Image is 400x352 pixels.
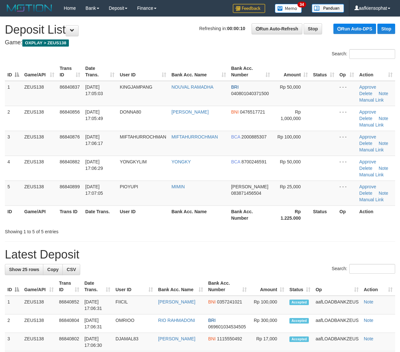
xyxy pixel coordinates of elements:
[231,159,240,164] span: BCA
[22,296,56,314] td: ZEUS138
[22,314,56,333] td: ZEUS138
[171,159,191,164] a: YONGKY
[83,62,117,81] th: Date Trans.: activate to sort column ascending
[208,299,216,304] span: BNI
[22,39,69,47] span: OXPLAY > ZEUS138
[249,333,287,351] td: Rp 17,000
[59,109,80,115] span: 86840856
[231,184,268,189] span: [PERSON_NAME]
[359,134,376,139] a: Approve
[281,109,301,121] span: Rp 1,000,000
[280,159,301,164] span: Rp 50,000
[337,62,357,81] th: Op: activate to sort column ascending
[85,134,103,146] span: [DATE] 17:06:17
[158,299,195,304] a: [PERSON_NAME]
[359,91,372,96] a: Delete
[117,62,169,81] th: User ID: activate to sort column ascending
[22,333,56,351] td: ZEUS138
[171,109,209,115] a: [PERSON_NAME]
[113,333,156,351] td: DJAMAL83
[313,333,361,351] td: aafLOADBANKZEUS
[5,156,22,181] td: 4
[62,264,80,275] a: CSV
[304,23,322,34] a: Stop
[217,336,242,341] span: Copy 1115550492 to clipboard
[22,181,57,205] td: ZEUS138
[349,264,395,274] input: Search:
[359,166,372,171] a: Delete
[85,159,103,171] span: [DATE] 17:06:29
[57,205,82,224] th: Trans ID
[379,191,388,196] a: Note
[59,159,80,164] span: 86840882
[67,267,76,272] span: CSV
[22,156,57,181] td: ZEUS138
[280,84,301,90] span: Rp 50,000
[359,159,376,164] a: Approve
[313,296,361,314] td: aafLOADBANKZEUS
[113,277,156,296] th: User ID: activate to sort column ascending
[359,191,372,196] a: Delete
[43,264,63,275] a: Copy
[359,147,384,152] a: Manual Link
[85,184,103,196] span: [DATE] 17:07:05
[359,122,384,127] a: Manual Link
[359,141,372,146] a: Delete
[249,277,287,296] th: Amount: activate to sort column ascending
[379,141,388,146] a: Note
[5,296,22,314] td: 1
[22,62,57,81] th: Game/API: activate to sort column ascending
[59,84,80,90] span: 86840837
[229,205,273,224] th: Bank Acc. Number
[364,299,373,304] a: Note
[217,299,242,304] span: Copy 0357241021 to clipboard
[313,314,361,333] td: aafLOADBANKZEUS
[273,62,310,81] th: Amount: activate to sort column ascending
[379,166,388,171] a: Note
[359,184,376,189] a: Approve
[169,205,229,224] th: Bank Acc. Name
[82,314,113,333] td: [DATE] 17:06:31
[361,277,395,296] th: Action: activate to sort column ascending
[332,264,395,274] label: Search:
[57,62,82,81] th: Trans ID: activate to sort column ascending
[117,205,169,224] th: User ID
[310,205,337,224] th: Status
[156,277,206,296] th: Bank Acc. Name: activate to sort column ascending
[120,159,146,164] span: YONGKYLIM
[273,205,310,224] th: Rp 1.225.000
[280,184,301,189] span: Rp 25,000
[252,23,302,34] a: Run Auto-Refresh
[120,134,166,139] span: MIFTAHURROCHMAN
[379,91,388,96] a: Note
[359,97,384,103] a: Manual Link
[208,318,216,323] span: BRI
[364,318,373,323] a: Note
[359,172,384,177] a: Manual Link
[231,134,240,139] span: BCA
[379,116,388,121] a: Note
[5,39,395,46] h4: Game:
[5,106,22,131] td: 2
[337,106,357,131] td: - - -
[5,226,162,235] div: Showing 1 to 5 of 5 entries
[289,300,309,305] span: Accepted
[5,264,43,275] a: Show 25 rows
[171,184,185,189] a: MIMIN
[208,336,216,341] span: BNI
[332,49,395,59] label: Search:
[5,205,22,224] th: ID
[56,314,81,333] td: 86840804
[297,2,306,7] span: 34
[231,109,239,115] span: BNI
[59,184,80,189] span: 86840899
[158,336,195,341] a: [PERSON_NAME]
[349,49,395,59] input: Search:
[199,26,245,31] span: Refreshing in:
[120,109,141,115] span: DONNA80
[231,91,269,96] span: Copy 040801040371500 to clipboard
[158,318,195,323] a: RIO RAHMADONI
[171,134,218,139] a: MIFTAHURROCHMAN
[275,4,302,13] img: Button%20Memo.svg
[233,4,265,13] img: Feedback.jpg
